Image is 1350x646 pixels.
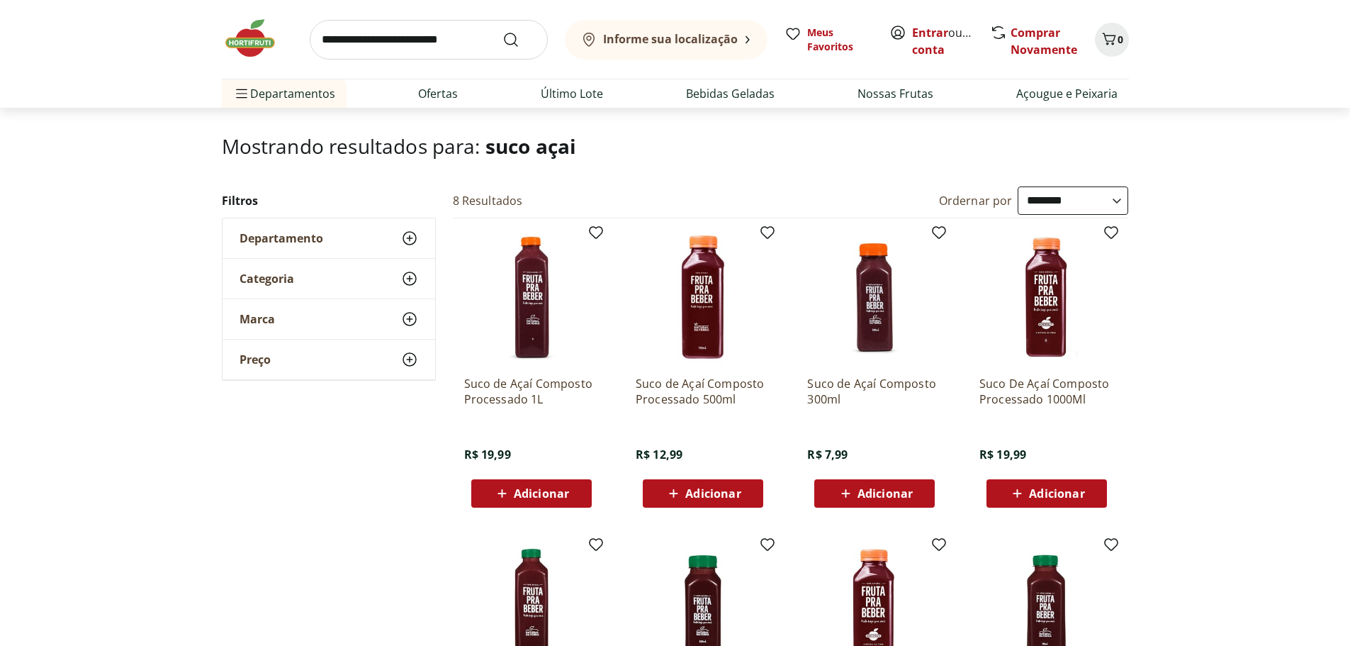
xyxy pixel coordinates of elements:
span: Departamentos [233,77,335,111]
a: Suco de Açaí Composto 300ml [807,376,942,407]
a: Criar conta [912,25,990,57]
span: Categoria [240,272,294,286]
a: Suco de Açaí Composto Processado 1L [464,376,599,407]
img: Suco de Açaí Composto Processado 500ml [636,230,770,364]
button: Adicionar [814,479,935,508]
a: Comprar Novamente [1011,25,1077,57]
label: Ordernar por [939,193,1013,208]
a: Suco de Açaí Composto Processado 500ml [636,376,770,407]
span: Preço [240,352,271,367]
button: Carrinho [1095,23,1129,57]
span: R$ 19,99 [979,447,1026,462]
span: Marca [240,312,275,326]
button: Menu [233,77,250,111]
span: Departamento [240,231,323,245]
span: R$ 12,99 [636,447,682,462]
button: Submit Search [502,31,536,48]
span: 0 [1118,33,1123,46]
img: Suco de Açaí Composto 300ml [807,230,942,364]
a: Entrar [912,25,948,40]
h1: Mostrando resultados para: [222,135,1129,157]
span: R$ 19,99 [464,447,511,462]
button: Categoria [223,259,435,299]
h2: Filtros [222,186,436,215]
span: Adicionar [1029,488,1084,499]
a: Ofertas [418,85,458,102]
button: Adicionar [986,479,1107,508]
span: R$ 7,99 [807,447,848,462]
a: Último Lote [541,85,603,102]
span: ou [912,24,975,58]
button: Departamento [223,218,435,258]
button: Adicionar [471,479,592,508]
a: Bebidas Geladas [686,85,775,102]
img: Suco de Açaí Composto Processado 1L [464,230,599,364]
span: Meus Favoritos [807,26,872,54]
button: Adicionar [643,479,763,508]
b: Informe sua localização [603,31,738,47]
h2: 8 Resultados [453,193,523,208]
a: Nossas Frutas [857,85,933,102]
span: suco açai [485,133,576,160]
span: Adicionar [685,488,741,499]
a: Açougue e Peixaria [1016,85,1118,102]
span: Adicionar [857,488,913,499]
a: Meus Favoritos [784,26,872,54]
input: search [310,20,548,60]
img: Hortifruti [222,17,293,60]
img: Suco De Açaí Composto Processado 1000Ml [979,230,1114,364]
span: Adicionar [514,488,569,499]
button: Marca [223,299,435,339]
button: Informe sua localização [565,20,767,60]
a: Suco De Açaí Composto Processado 1000Ml [979,376,1114,407]
button: Preço [223,340,435,379]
